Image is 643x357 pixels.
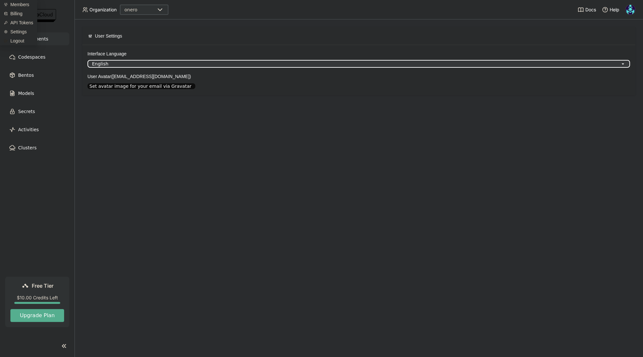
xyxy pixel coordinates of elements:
button: Set avatar image for your email via Gravatar [87,83,195,89]
a: Secrets [5,105,69,118]
span: Activities [18,126,39,133]
span: Secrets [18,108,35,115]
span: Models [18,89,34,97]
label: Interface Language [87,50,630,57]
a: Docs [578,6,596,13]
span: Help [610,7,619,13]
span: Members [10,2,29,7]
a: Deployments [5,32,69,45]
span: User Settings [95,32,122,40]
input: Selected onero. [138,7,139,13]
span: Codespaces [18,53,45,61]
span: Bentos [18,71,34,79]
label: User Avatar ([EMAIL_ADDRESS][DOMAIN_NAME]) [87,73,630,80]
span: Docs [585,7,596,13]
span: Clusters [18,144,37,152]
a: Models [5,87,69,100]
div: $10.00 Credits Left [10,295,64,301]
span: Logout [10,38,24,44]
img: Darko Petrovic [626,5,635,15]
a: Free Tier$10.00 Credits LeftUpgrade Plan [5,277,69,327]
div: onero [124,6,137,13]
span: Organization [89,7,117,13]
a: Activities [5,123,69,136]
a: Codespaces [5,51,69,63]
button: Upgrade Plan [10,309,64,322]
a: Clusters [5,141,69,154]
div: Help [602,6,619,13]
svg: open [620,61,626,66]
span: Free Tier [32,282,53,289]
div: English [92,61,109,67]
a: Bentos [5,69,69,82]
span: Settings [10,29,27,35]
span: Billing [10,11,22,17]
span: API Tokens [10,20,33,26]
